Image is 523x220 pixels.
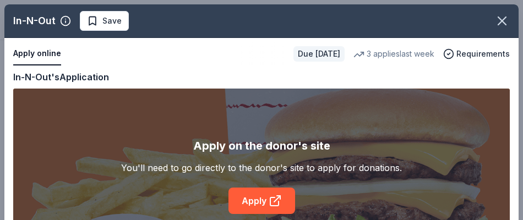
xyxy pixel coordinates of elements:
button: Save [80,11,129,31]
span: Save [102,14,122,28]
div: You'll need to go directly to the donor's site to apply for donations. [121,161,402,174]
div: Apply on the donor's site [193,137,330,155]
a: Apply [228,188,295,214]
div: In-N-Out's Application [13,70,109,84]
div: 3 applies last week [353,47,434,61]
button: Apply online [13,42,61,65]
div: In-N-Out [13,12,56,30]
div: Due [DATE] [293,46,345,62]
button: Requirements [443,47,510,61]
span: Requirements [456,47,510,61]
